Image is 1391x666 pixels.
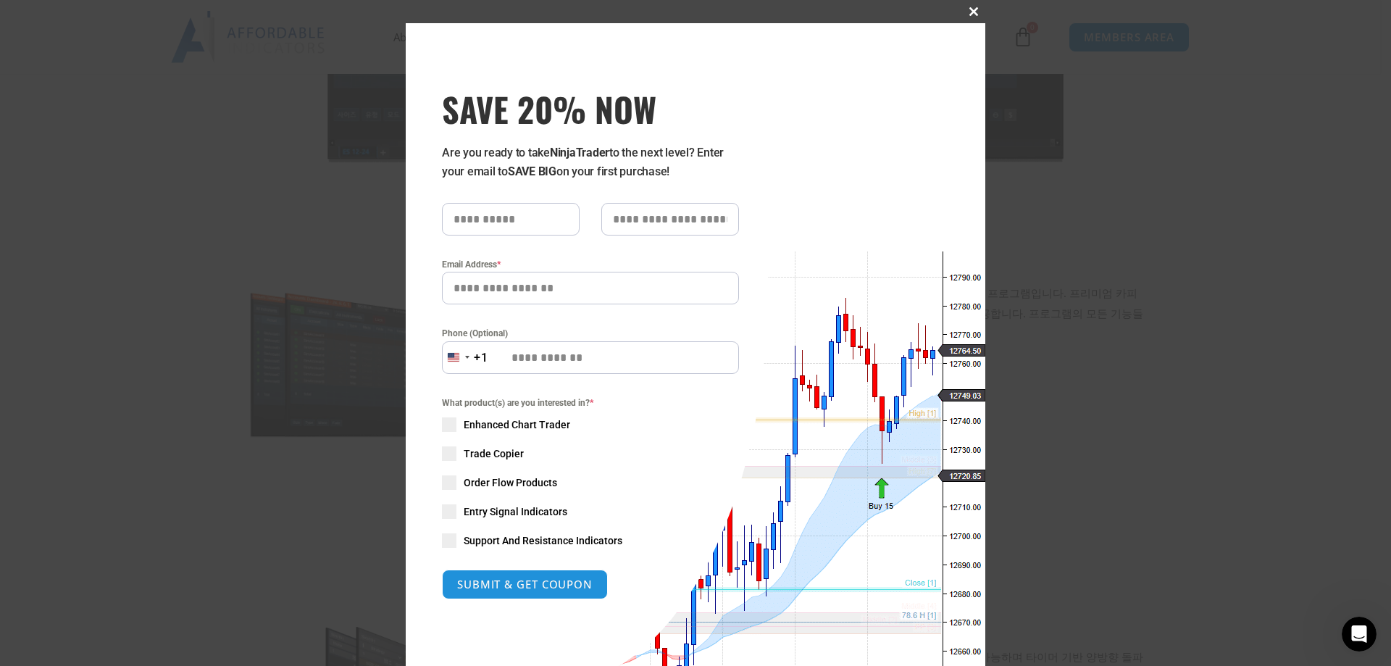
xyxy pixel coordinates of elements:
[442,396,739,410] span: What product(s) are you interested in?
[442,533,739,548] label: Support And Resistance Indicators
[464,475,557,490] span: Order Flow Products
[442,326,739,341] label: Phone (Optional)
[442,504,739,519] label: Entry Signal Indicators
[442,475,739,490] label: Order Flow Products
[442,341,488,374] button: Selected country
[442,417,739,432] label: Enhanced Chart Trader
[442,257,739,272] label: Email Address
[464,417,570,432] span: Enhanced Chart Trader
[1342,617,1377,652] iframe: Intercom live chat
[474,349,488,367] div: +1
[464,504,567,519] span: Entry Signal Indicators
[508,165,556,178] strong: SAVE BIG
[442,88,739,129] span: SAVE 20% NOW
[442,446,739,461] label: Trade Copier
[442,143,739,181] p: Are you ready to take to the next level? Enter your email to on your first purchase!
[464,533,622,548] span: Support And Resistance Indicators
[550,146,609,159] strong: NinjaTrader
[464,446,524,461] span: Trade Copier
[442,570,608,599] button: SUBMIT & GET COUPON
